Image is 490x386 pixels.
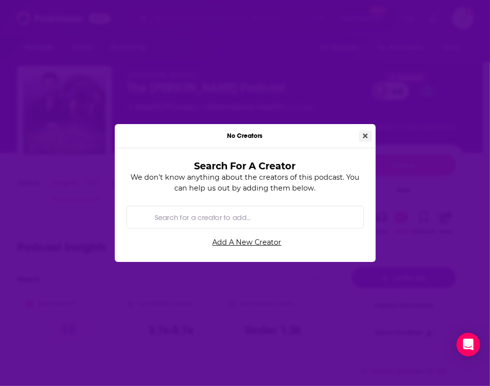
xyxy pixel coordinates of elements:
h3: Search For A Creator [142,160,348,172]
a: Add A New Creator [131,234,364,251]
div: Search by entity type [127,206,364,228]
button: Close [359,130,372,142]
div: Open Intercom Messenger [457,333,480,356]
p: We don't know anything about the creators of this podcast. You can help us out by adding them below. [127,172,364,194]
div: No Creators [115,124,376,148]
input: Search for a creator to add... [151,206,355,228]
